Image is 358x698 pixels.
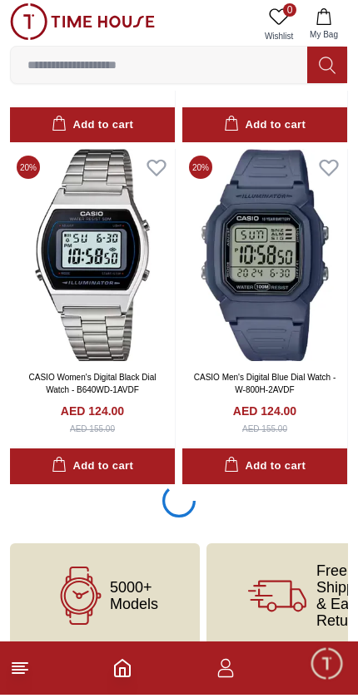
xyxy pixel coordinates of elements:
[8,8,42,42] em: Back
[224,460,306,479] div: Add to cart
[55,526,191,546] span: Nearest Store Locator
[10,7,155,43] img: ...
[189,159,212,182] span: 20 %
[261,483,350,512] div: Exchanges
[258,33,300,46] span: Wishlist
[178,483,252,512] div: Services
[221,526,339,546] span: Request a callback
[258,7,300,49] a: 0Wishlist
[182,452,347,488] button: Add to cart
[80,488,159,507] span: New Enquiry
[194,376,336,398] a: CASIO Men's Digital Blue Dial Watch - W-800H-2AVDF
[52,119,133,138] div: Add to cart
[17,159,40,182] span: 20 %
[283,7,296,20] span: 0
[271,488,339,507] span: Exchanges
[303,32,345,44] span: My Bag
[52,460,133,479] div: Add to cart
[44,521,202,551] div: Nearest Store Locator
[189,488,241,507] span: Services
[309,649,346,686] div: Chat Widget
[12,373,358,390] div: [PERSON_NAME]
[200,559,350,589] div: Track your Shipment
[211,564,339,584] span: Track your Shipment
[24,404,251,459] span: Hello! I'm your Time House Watches Support Assistant. How can I assist you [DATE]?
[47,11,75,39] img: Profile picture of Zoe
[182,152,347,364] img: CASIO Men's Digital Blue Dial Watch - W-800H-2AVDF
[211,521,350,551] div: Request a callback
[112,661,132,681] a: Home
[10,452,175,488] button: Add to cart
[242,426,287,438] div: AED 155.00
[110,582,158,616] span: 5000+ Models
[29,376,157,398] a: CASIO Women's Digital Black Dial Watch - B640WD-1AVDF
[233,406,296,423] h4: AED 124.00
[224,119,306,138] div: Add to cart
[69,483,170,512] div: New Enquiry
[61,406,124,423] h4: AED 124.00
[316,8,350,42] em: Minimize
[182,111,347,146] button: Add to cart
[10,111,175,146] button: Add to cart
[217,453,261,463] span: 12:42 AM
[84,17,253,33] div: [PERSON_NAME]
[10,152,175,364] img: CASIO Women's Digital Black Dial Watch - B640WD-1AVDF
[300,7,348,49] button: My Bag
[70,426,115,438] div: AED 155.00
